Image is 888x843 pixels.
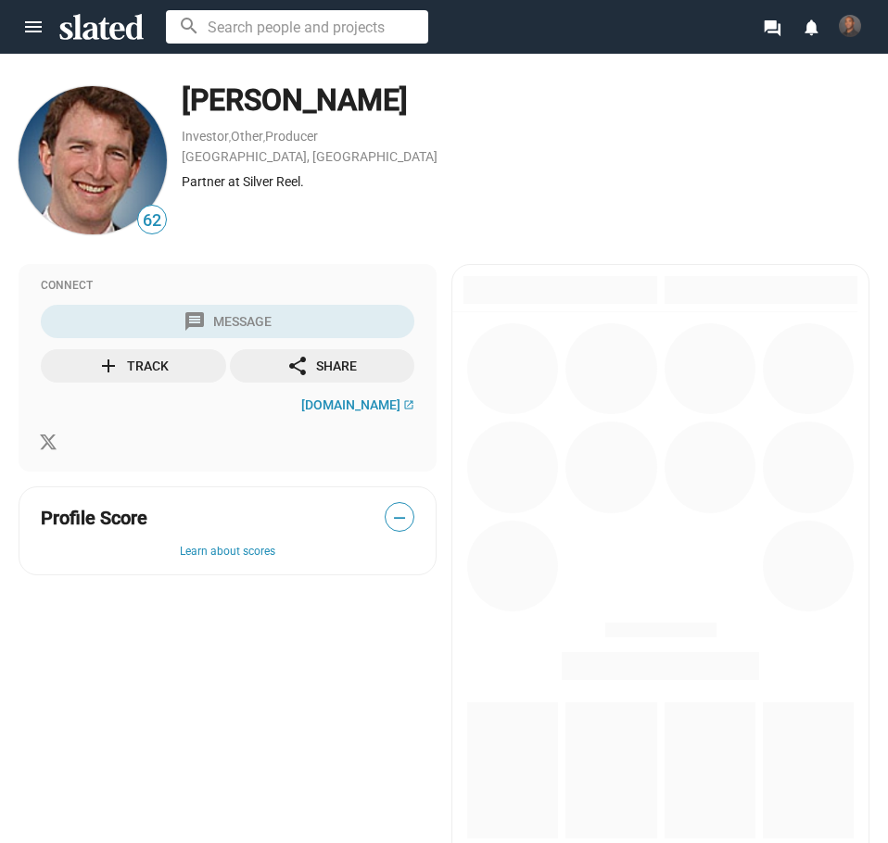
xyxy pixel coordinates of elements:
[22,16,44,38] mat-icon: menu
[41,545,414,560] button: Learn about scores
[403,399,414,410] mat-icon: open_in_new
[166,10,428,44] input: Search people and projects
[763,19,780,36] mat-icon: forum
[41,506,147,531] span: Profile Score
[182,149,438,164] a: [GEOGRAPHIC_DATA], [GEOGRAPHIC_DATA]
[839,15,861,37] img: Joseph Muhammad
[41,349,226,383] button: Track
[230,349,415,383] button: Share
[19,86,167,234] img: Florian Dargel
[231,129,263,144] a: Other
[184,305,272,338] div: Message
[229,132,231,143] span: ,
[265,129,318,144] a: Producer
[802,18,819,35] mat-icon: notifications
[263,132,265,143] span: ,
[286,355,309,377] mat-icon: share
[386,506,413,530] span: —
[301,397,400,412] span: [DOMAIN_NAME]
[831,11,869,41] button: Joseph Muhammad
[301,397,414,412] a: [DOMAIN_NAME]
[182,173,869,191] div: Partner at Silver Reel.
[286,349,357,383] div: Share
[138,208,166,233] span: 62
[41,279,414,294] div: Connect
[41,305,414,338] button: Message
[184,310,206,333] mat-icon: message
[97,349,169,383] div: Track
[97,355,120,377] mat-icon: add
[182,81,869,120] div: [PERSON_NAME]
[182,129,229,144] a: Investor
